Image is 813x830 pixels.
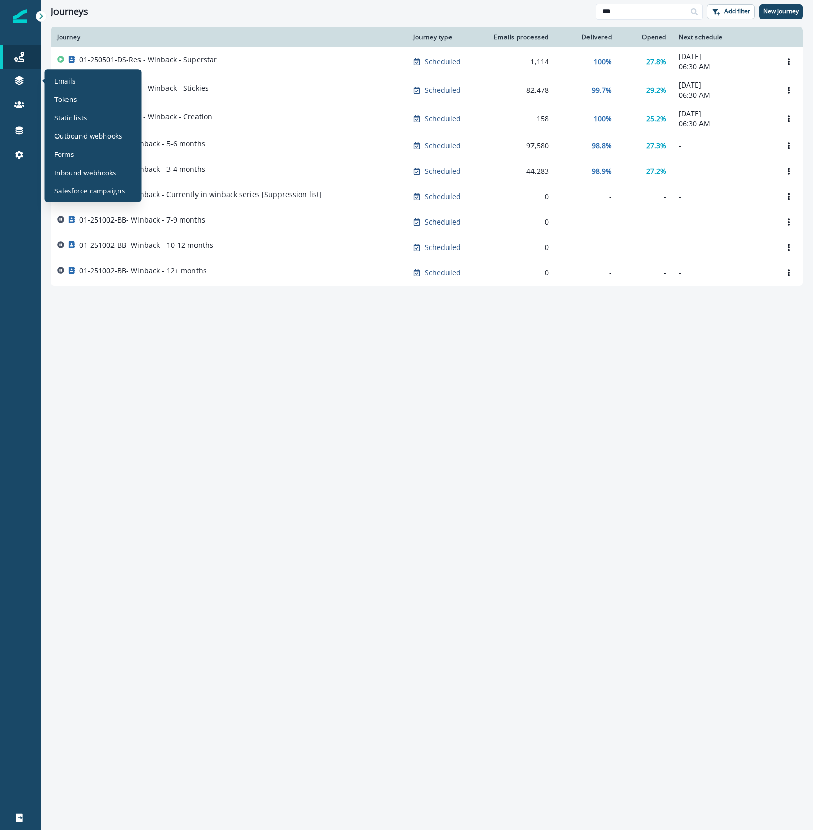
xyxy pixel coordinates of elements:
[490,57,549,67] div: 1,114
[79,112,212,122] p: 01-250501-DS-Res - Winback - Creation
[592,85,612,95] p: 99.7%
[54,168,117,178] p: Inbound webhooks
[679,242,768,253] p: -
[490,242,549,253] div: 0
[79,215,205,225] p: 01-251002-BB- Winback - 7-9 months
[592,166,612,176] p: 98.9%
[646,141,666,151] p: 27.3%
[51,6,88,17] h1: Journeys
[759,4,803,19] button: New journey
[54,186,125,196] p: Salesforce campaigns
[679,33,768,41] div: Next schedule
[490,268,549,278] div: 0
[425,268,461,278] p: Scheduled
[594,57,612,67] p: 100%
[13,9,27,23] img: Inflection
[490,217,549,227] div: 0
[646,166,666,176] p: 27.2%
[763,8,799,15] p: New journey
[490,85,549,95] div: 82,478
[780,240,797,255] button: Options
[624,33,666,41] div: Opened
[780,54,797,69] button: Options
[679,141,768,151] p: -
[425,141,461,151] p: Scheduled
[413,33,478,41] div: Journey type
[79,164,205,174] p: 01-251002-BB- Winback - 3-4 months
[425,242,461,253] p: Scheduled
[48,165,137,180] a: Inbound webhooks
[679,166,768,176] p: -
[707,4,755,19] button: Add filter
[79,266,207,276] p: 01-251002-BB- Winback - 12+ months
[561,268,612,278] div: -
[425,191,461,202] p: Scheduled
[51,76,803,104] a: 01-250501-DS-Res - Winback - StickiesScheduled82,47899.7%29.2%[DATE]06:30 AMOptions
[48,92,137,106] a: Tokens
[646,85,666,95] p: 29.2%
[51,158,803,184] a: 01-251002-BB- Winback - 3-4 monthsScheduled44,28398.9%27.2%-Options
[679,217,768,227] p: -
[48,128,137,143] a: Outbound webhooks
[490,33,549,41] div: Emails processed
[490,191,549,202] div: 0
[54,149,74,159] p: Forms
[679,51,768,62] p: [DATE]
[51,133,803,158] a: 01-251002-BB- Winback - 5-6 monthsScheduled97,58098.8%27.3%-Options
[780,138,797,153] button: Options
[48,183,137,198] a: Salesforce campaigns
[679,191,768,202] p: -
[592,141,612,151] p: 98.8%
[51,209,803,235] a: 01-251002-BB- Winback - 7-9 monthsScheduled0---Options
[79,83,209,93] p: 01-250501-DS-Res - Winback - Stickies
[561,217,612,227] div: -
[425,57,461,67] p: Scheduled
[561,191,612,202] div: -
[425,166,461,176] p: Scheduled
[51,260,803,286] a: 01-251002-BB- Winback - 12+ monthsScheduled0---Options
[51,104,803,133] a: 01-250501-DS-Res - Winback - CreationScheduled158100%25.2%[DATE]06:30 AMOptions
[780,163,797,179] button: Options
[780,265,797,281] button: Options
[679,62,768,72] p: 06:30 AM
[624,242,666,253] div: -
[54,130,122,141] p: Outbound webhooks
[48,73,137,88] a: Emails
[79,54,217,65] p: 01-250501-DS-Res - Winback - Superstar
[48,147,137,161] a: Forms
[624,217,666,227] div: -
[679,90,768,100] p: 06:30 AM
[624,191,666,202] div: -
[79,139,205,149] p: 01-251002-BB- Winback - 5-6 months
[624,268,666,278] div: -
[646,114,666,124] p: 25.2%
[490,114,549,124] div: 158
[780,111,797,126] button: Options
[425,114,461,124] p: Scheduled
[48,110,137,125] a: Static lists
[594,114,612,124] p: 100%
[425,85,461,95] p: Scheduled
[490,141,549,151] div: 97,580
[54,75,76,86] p: Emails
[57,33,401,41] div: Journey
[724,8,750,15] p: Add filter
[679,268,768,278] p: -
[561,33,612,41] div: Delivered
[51,235,803,260] a: 01-251002-BB- Winback - 10-12 monthsScheduled0---Options
[679,119,768,129] p: 06:30 AM
[561,242,612,253] div: -
[51,184,803,209] a: 10-251002-BB- Winback - Currently in winback series [Suppression list]Scheduled0---Options
[79,240,213,251] p: 01-251002-BB- Winback - 10-12 months
[54,94,77,104] p: Tokens
[780,189,797,204] button: Options
[79,189,322,200] p: 10-251002-BB- Winback - Currently in winback series [Suppression list]
[679,108,768,119] p: [DATE]
[51,47,803,76] a: 01-250501-DS-Res - Winback - SuperstarScheduled1,114100%27.8%[DATE]06:30 AMOptions
[425,217,461,227] p: Scheduled
[646,57,666,67] p: 27.8%
[679,80,768,90] p: [DATE]
[54,112,88,122] p: Static lists
[780,82,797,98] button: Options
[780,214,797,230] button: Options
